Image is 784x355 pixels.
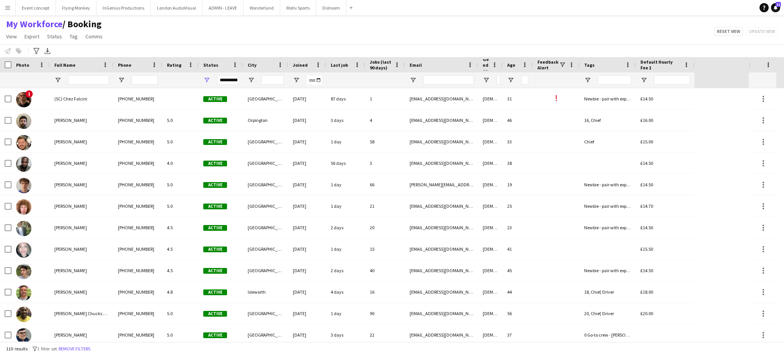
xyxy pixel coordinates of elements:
[16,113,31,129] img: Adam Kent
[167,62,181,68] span: Rating
[640,311,653,316] span: £20.00
[331,62,348,68] span: Last job
[16,156,31,172] img: albert henshaw
[288,238,326,260] div: [DATE]
[365,217,405,238] div: 20
[162,110,199,131] div: 5.0
[640,160,653,166] span: £14.50
[57,345,92,353] button: Remove filters
[478,88,503,109] div: [DEMOGRAPHIC_DATA]
[261,76,284,85] input: City Filter Input
[326,110,365,131] div: 3 days
[405,238,478,260] div: [EMAIL_ADDRESS][DOMAIN_NAME]
[503,174,533,195] div: 19
[478,303,503,324] div: [DEMOGRAPHIC_DATA]
[326,238,365,260] div: 1 day
[203,161,227,166] span: Active
[288,303,326,324] div: [DATE]
[365,260,405,281] div: 40
[483,56,489,74] span: Gender
[326,174,365,195] div: 1 day
[54,268,87,273] span: [PERSON_NAME]
[326,196,365,217] div: 1 day
[316,0,346,15] button: Dishoom
[16,62,29,68] span: Photo
[365,196,405,217] div: 21
[54,139,87,145] span: [PERSON_NAME]
[113,303,162,324] div: [PHONE_NUMBER]
[6,33,17,40] span: View
[203,118,227,123] span: Active
[405,324,478,345] div: [EMAIL_ADDRESS][DOMAIN_NAME]
[370,59,391,71] span: Jobs (last 90 days)
[405,110,478,131] div: [EMAIL_ADDRESS][DOMAIN_NAME]
[503,281,533,302] div: 44
[405,196,478,217] div: [EMAIL_ADDRESS][DOMAIN_NAME]
[243,324,288,345] div: [GEOGRAPHIC_DATA]
[16,92,31,107] img: (SC) Chez Falcini
[776,2,781,7] span: 11
[248,62,256,68] span: City
[151,0,203,15] button: London AudioVisual
[243,88,288,109] div: [GEOGRAPHIC_DATA]
[478,324,503,345] div: [DEMOGRAPHIC_DATA]
[507,62,515,68] span: Age
[162,260,199,281] div: 4.5
[410,62,422,68] span: Email
[203,204,227,209] span: Active
[584,62,595,68] span: Tags
[113,110,162,131] div: [PHONE_NUMBER]
[405,260,478,281] div: [EMAIL_ADDRESS][DOMAIN_NAME]
[405,303,478,324] div: [EMAIL_ADDRESS][DOMAIN_NAME]
[478,110,503,131] div: [DEMOGRAPHIC_DATA]
[580,88,636,109] div: Newbie - pair with experienced crew
[410,77,416,84] button: Open Filter Menu
[43,46,52,56] app-action-btn: Export XLSX
[365,174,405,195] div: 66
[16,0,56,15] button: Event concept
[162,238,199,260] div: 4.5
[162,196,199,217] div: 5.0
[16,242,31,258] img: Alicia Fuentes Camacho
[288,217,326,238] div: [DATE]
[16,328,31,343] img: Andrew Boatright
[54,246,87,252] span: [PERSON_NAME]
[203,247,227,252] span: Active
[288,88,326,109] div: [DATE]
[478,174,503,195] div: [DEMOGRAPHIC_DATA]
[243,238,288,260] div: [GEOGRAPHIC_DATA]
[478,217,503,238] div: [DEMOGRAPHIC_DATA]
[288,324,326,345] div: [DATE]
[203,77,210,84] button: Open Filter Menu
[503,196,533,217] div: 25
[203,225,227,231] span: Active
[584,77,591,84] button: Open Filter Menu
[16,221,31,236] img: Alfie Williamson
[478,281,503,302] div: [DEMOGRAPHIC_DATA]
[365,131,405,152] div: 58
[640,96,653,102] span: £14.50
[16,285,31,301] img: Allan Horsfield
[478,196,503,217] div: [DEMOGRAPHIC_DATA]
[16,135,31,150] img: Adam McCarter
[203,139,227,145] span: Active
[280,0,316,15] button: Motiv Sports
[113,88,162,109] div: [PHONE_NUMBER]
[54,182,87,187] span: [PERSON_NAME]
[3,31,20,41] a: View
[503,88,533,109] div: 31
[70,33,78,40] span: Tag
[16,264,31,279] img: Alistair Redding
[326,88,365,109] div: 87 days
[44,31,65,41] a: Status
[37,346,57,352] span: 1 filter set
[162,153,199,174] div: 4.0
[56,0,96,15] button: Flying Monkey
[640,203,653,209] span: £14.70
[405,88,478,109] div: [EMAIL_ADDRESS][DOMAIN_NAME]
[243,0,280,15] button: Wonderland
[326,131,365,152] div: 1 day
[54,96,87,102] span: (SC) Chez Falcini
[288,260,326,281] div: [DATE]
[118,77,125,84] button: Open Filter Menu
